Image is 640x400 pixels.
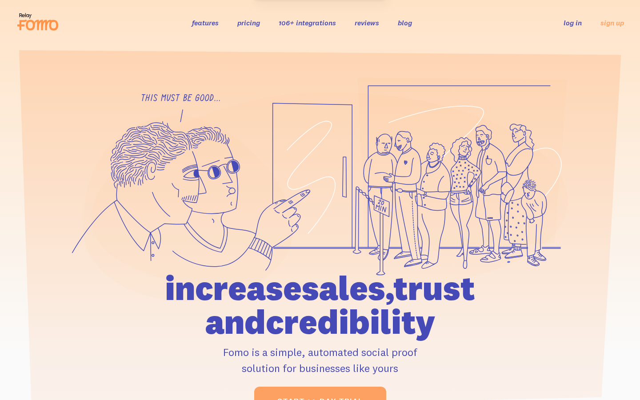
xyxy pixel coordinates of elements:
a: reviews [355,18,379,27]
p: Fomo is a simple, automated social proof solution for businesses like yours [114,344,526,376]
a: pricing [237,18,260,27]
a: blog [398,18,412,27]
a: sign up [600,18,624,28]
h1: increase sales, trust and credibility [114,271,526,339]
a: log in [564,18,582,27]
a: 106+ integrations [279,18,336,27]
a: features [192,18,219,27]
